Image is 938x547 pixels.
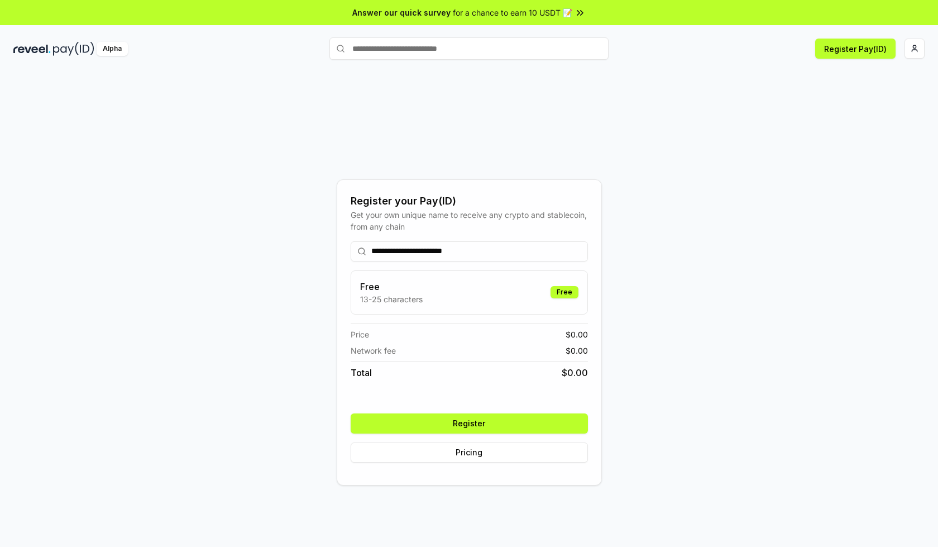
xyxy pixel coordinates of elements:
span: $ 0.00 [566,329,588,340]
span: Total [351,366,372,379]
button: Register [351,413,588,434]
p: 13-25 characters [360,293,423,305]
span: $ 0.00 [562,366,588,379]
button: Register Pay(ID) [815,39,896,59]
span: for a chance to earn 10 USDT 📝 [453,7,572,18]
img: pay_id [53,42,94,56]
div: Alpha [97,42,128,56]
span: Price [351,329,369,340]
div: Get your own unique name to receive any crypto and stablecoin, from any chain [351,209,588,232]
h3: Free [360,280,423,293]
img: reveel_dark [13,42,51,56]
div: Register your Pay(ID) [351,193,588,209]
span: $ 0.00 [566,345,588,356]
div: Free [551,286,578,298]
span: Network fee [351,345,396,356]
span: Answer our quick survey [352,7,451,18]
button: Pricing [351,443,588,463]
